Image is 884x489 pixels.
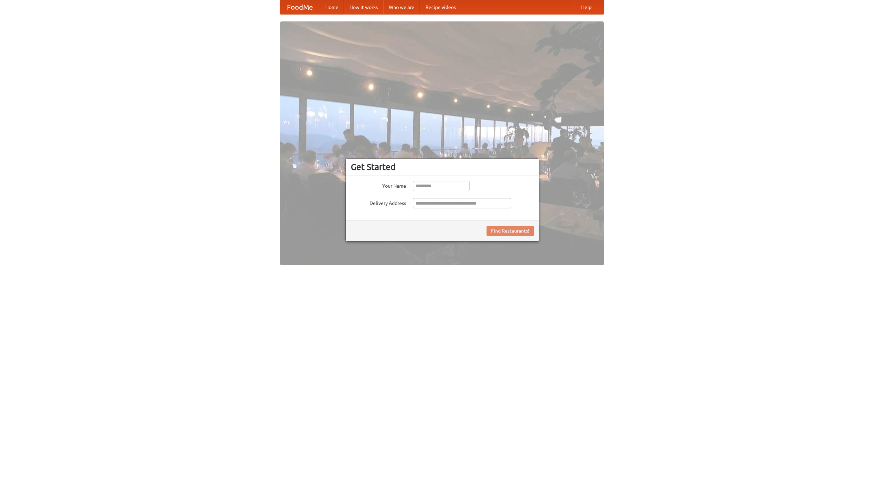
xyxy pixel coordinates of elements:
h3: Get Started [351,162,534,172]
a: How it works [344,0,383,14]
label: Your Name [351,181,406,189]
a: Recipe videos [420,0,461,14]
a: Who we are [383,0,420,14]
a: Home [320,0,344,14]
button: Find Restaurants! [487,226,534,236]
a: FoodMe [280,0,320,14]
label: Delivery Address [351,198,406,207]
a: Help [576,0,597,14]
